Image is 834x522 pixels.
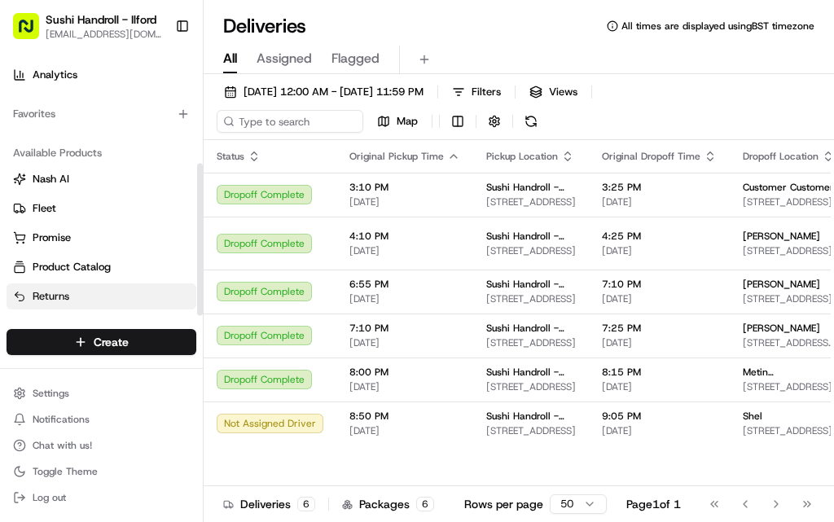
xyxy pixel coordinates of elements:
button: Returns [7,283,196,309]
a: Fleet [13,201,190,216]
a: Promise [13,230,190,245]
span: Sushi Handroll - Ilford [486,181,576,194]
button: Promise [7,225,196,251]
span: Sushi Handroll - Ilford [486,278,576,291]
a: 📗Knowledge Base [10,314,131,343]
span: 8:15 PM [602,366,717,379]
img: Nash [16,16,49,49]
button: Chat with us! [7,434,196,457]
span: [DATE] 12:00 AM - [DATE] 11:59 PM [244,85,424,99]
span: Pylon [162,360,197,372]
span: Shel [743,410,762,423]
img: 1736555255976-a54dd68f-1ca7-489b-9aae-adbdc363a1c4 [33,253,46,266]
span: [DATE] [602,380,717,393]
span: Toggle Theme [33,465,98,478]
p: Welcome 👋 [16,65,296,91]
span: Returns [33,289,69,304]
button: Log out [7,486,196,509]
span: Filters [472,85,501,99]
span: 8:00 PM [349,366,460,379]
span: Nash AI [33,172,69,186]
span: Log out [33,491,66,504]
span: 3:25 PM [602,181,717,194]
span: [PERSON_NAME] [50,252,132,265]
span: [STREET_ADDRESS] [486,380,576,393]
button: Product Catalog [7,254,196,280]
div: Deliveries [223,496,315,512]
span: 6:55 PM [349,278,460,291]
button: Filters [445,81,508,103]
span: Assigned [257,49,312,68]
button: Map [370,110,425,133]
div: Page 1 of 1 [626,496,681,512]
span: 7:10 PM [602,278,717,291]
button: Start new chat [277,160,296,180]
div: 📗 [16,322,29,335]
div: We're available if you need us! [73,172,224,185]
span: Flagged [331,49,380,68]
div: Start new chat [73,156,267,172]
div: Favorites [7,101,196,127]
span: Product Catalog [33,260,111,274]
span: [PERSON_NAME] [743,278,820,291]
span: 9:05 PM [602,410,717,423]
span: Sushi Handroll - Ilford [486,410,576,423]
button: Nash AI [7,166,196,192]
span: [STREET_ADDRESS] [486,195,576,208]
button: Create [7,329,196,355]
span: [DATE] [602,424,717,437]
span: Sushi Handroll - Ilford [486,366,576,379]
div: Available Products [7,140,196,166]
button: See all [252,208,296,228]
span: [PERSON_NAME] [743,322,820,335]
span: [DATE] [602,336,717,349]
span: 4:10 PM [349,230,460,243]
span: Map [397,114,418,129]
button: Settings [7,382,196,405]
button: [EMAIL_ADDRESS][DOMAIN_NAME] [46,28,162,41]
span: [DATE] [349,292,460,305]
a: Nash AI [13,172,190,186]
span: 8:50 PM [349,410,460,423]
span: [DATE] [602,195,717,208]
span: Sushi Handroll - Ilford [486,230,576,243]
span: 4:25 PM [602,230,717,243]
span: 7:25 PM [602,322,717,335]
span: [STREET_ADDRESS] [486,292,576,305]
span: [STREET_ADDRESS] [486,336,576,349]
div: 6 [416,497,434,511]
span: Chat with us! [33,439,92,452]
button: Sushi Handroll - Ilford [46,11,156,28]
span: 7:10 PM [349,322,460,335]
button: Fleet [7,195,196,222]
span: [STREET_ADDRESS] [486,244,576,257]
a: Powered byPylon [115,359,197,372]
span: Sushi Handroll - Ilford [486,322,576,335]
span: Views [549,85,577,99]
h1: Deliveries [223,13,306,39]
img: 1736555255976-a54dd68f-1ca7-489b-9aae-adbdc363a1c4 [16,156,46,185]
span: [STREET_ADDRESS] [486,424,576,437]
img: Jandy Espique [16,237,42,263]
span: [DATE] [349,424,460,437]
span: [DATE] [602,292,717,305]
span: • [135,252,141,265]
a: 💻API Documentation [131,314,268,343]
span: Pickup Location [486,150,558,163]
button: Refresh [520,110,542,133]
span: Customer Customer [743,181,834,194]
span: [DATE] [349,244,460,257]
div: Packages [342,496,434,512]
span: Knowledge Base [33,320,125,336]
button: Sushi Handroll - Ilford[EMAIL_ADDRESS][DOMAIN_NAME] [7,7,169,46]
span: [DATE] [144,252,178,265]
span: Original Pickup Time [349,150,444,163]
div: 💻 [138,322,151,335]
div: Past conversations [16,212,109,225]
button: [DATE] 12:00 AM - [DATE] 11:59 PM [217,81,431,103]
p: Rows per page [464,496,543,512]
span: [DATE] [602,244,717,257]
div: 6 [297,497,315,511]
button: Notifications [7,408,196,431]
